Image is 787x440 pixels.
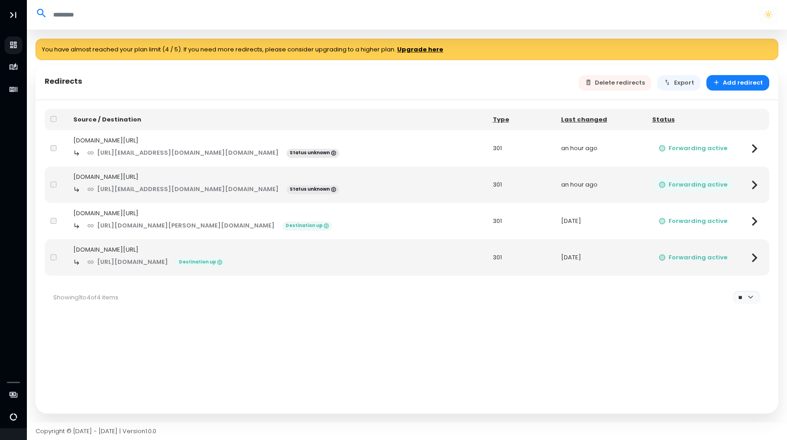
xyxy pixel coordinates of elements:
[487,203,555,239] td: 301
[45,77,82,86] h5: Redirects
[487,130,555,167] td: 301
[73,209,481,218] div: [DOMAIN_NAME][URL]
[81,254,175,270] a: [URL][DOMAIN_NAME]
[53,293,118,302] span: Showing 1 to 4 of 4 items
[646,109,740,130] th: Status
[73,172,481,182] div: [DOMAIN_NAME][URL]
[36,39,778,61] div: You have almost reached your plan limit (4 / 5). If you need more redirects, please consider upgr...
[652,250,734,266] button: Forwarding active
[706,75,770,91] button: Add redirect
[652,141,734,157] button: Forwarding active
[555,130,646,167] td: an hour ago
[81,145,286,161] a: [URL][EMAIL_ADDRESS][DOMAIN_NAME][DOMAIN_NAME]
[67,109,487,130] th: Source / Destination
[555,109,646,130] th: Last changed
[5,6,22,24] button: Toggle Aside
[397,45,443,54] a: Upgrade here
[555,167,646,203] td: an hour ago
[286,185,339,194] span: Status unknown
[81,218,281,234] a: [URL][DOMAIN_NAME][PERSON_NAME][DOMAIN_NAME]
[487,109,555,130] th: Type
[555,239,646,276] td: [DATE]
[282,222,332,231] span: Destination up
[73,245,481,254] div: [DOMAIN_NAME][URL]
[652,177,734,193] button: Forwarding active
[652,213,734,229] button: Forwarding active
[81,182,286,197] a: [URL][EMAIL_ADDRESS][DOMAIN_NAME][DOMAIN_NAME]
[487,239,555,276] td: 301
[176,258,225,267] span: Destination up
[73,136,481,145] div: [DOMAIN_NAME][URL]
[733,291,760,304] select: Per
[487,167,555,203] td: 301
[555,203,646,239] td: [DATE]
[286,149,339,158] span: Status unknown
[36,427,156,435] span: Copyright © [DATE] - [DATE] | Version 1.0.0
